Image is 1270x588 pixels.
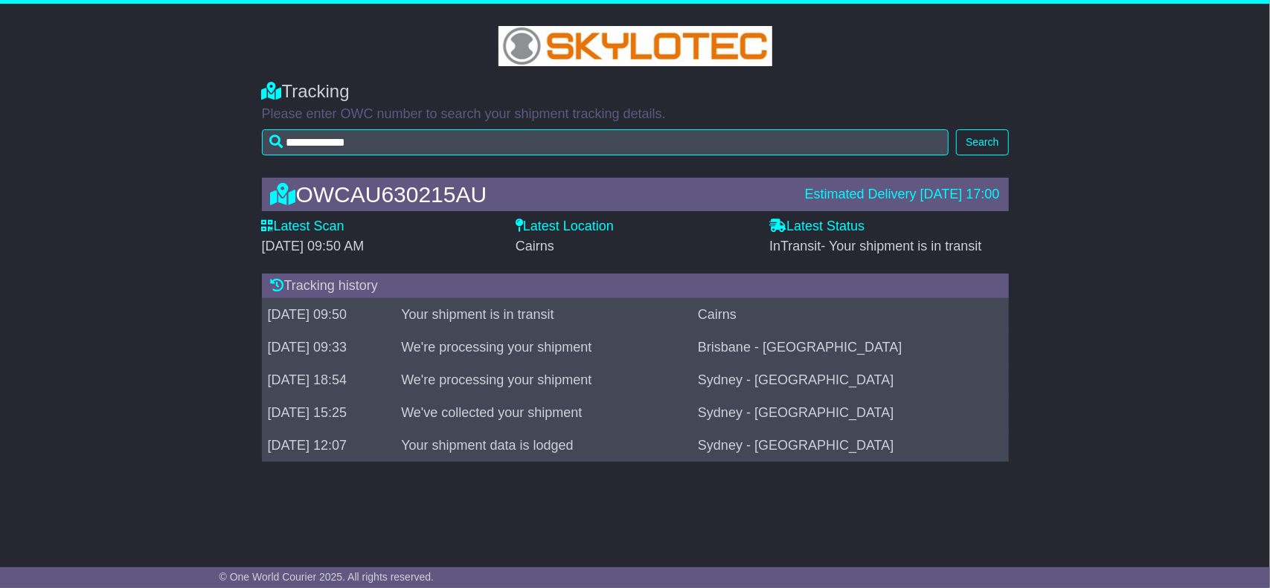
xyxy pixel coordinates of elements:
[692,332,1008,364] td: Brisbane - [GEOGRAPHIC_DATA]
[821,239,982,253] span: - Your shipment is in transit
[956,129,1008,155] button: Search
[692,299,1008,332] td: Cairns
[395,364,692,397] td: We're processing your shipment
[395,430,692,462] td: Your shipment data is lodged
[262,219,344,235] label: Latest Scan
[395,299,692,332] td: Your shipment is in transit
[262,430,396,462] td: [DATE] 12:07
[262,397,396,430] td: [DATE] 15:25
[262,299,396,332] td: [DATE] 09:50
[769,219,865,235] label: Latest Status
[395,332,692,364] td: We're processing your shipment
[498,26,772,66] img: GetCustomerLogo
[262,364,396,397] td: [DATE] 18:54
[263,182,798,207] div: OWCAU630215AU
[262,274,1009,299] div: Tracking history
[262,239,365,253] span: [DATE] 09:50 AM
[262,106,1009,123] p: Please enter OWC number to search your shipment tracking details.
[692,397,1008,430] td: Sydney - [GEOGRAPHIC_DATA]
[692,364,1008,397] td: Sydney - [GEOGRAPHIC_DATA]
[262,332,396,364] td: [DATE] 09:33
[395,397,692,430] td: We've collected your shipment
[769,239,981,253] span: InTransit
[805,187,1000,203] div: Estimated Delivery [DATE] 17:00
[219,571,434,583] span: © One World Courier 2025. All rights reserved.
[516,219,614,235] label: Latest Location
[516,239,554,253] span: Cairns
[692,430,1008,462] td: Sydney - [GEOGRAPHIC_DATA]
[262,81,1009,103] div: Tracking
